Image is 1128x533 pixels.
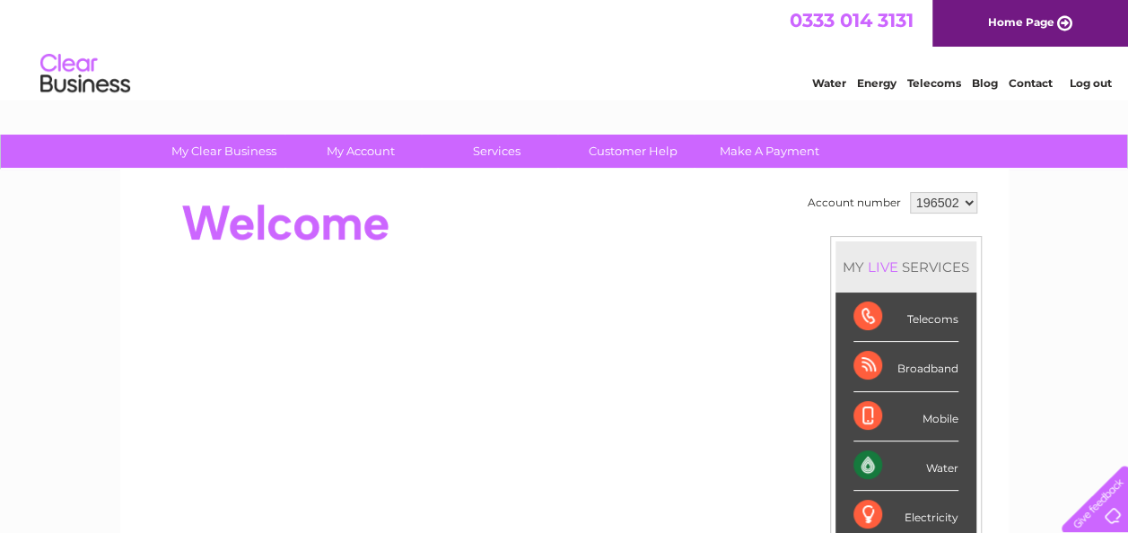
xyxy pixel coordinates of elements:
[286,135,434,168] a: My Account
[39,47,131,101] img: logo.png
[1069,76,1111,90] a: Log out
[141,10,989,87] div: Clear Business is a trading name of Verastar Limited (registered in [GEOGRAPHIC_DATA] No. 3667643...
[803,188,905,218] td: Account number
[853,293,958,342] div: Telecoms
[853,342,958,391] div: Broadband
[150,135,298,168] a: My Clear Business
[857,76,896,90] a: Energy
[853,392,958,441] div: Mobile
[559,135,707,168] a: Customer Help
[790,9,914,31] a: 0333 014 3131
[835,241,976,293] div: MY SERVICES
[812,76,846,90] a: Water
[864,258,902,275] div: LIVE
[853,441,958,491] div: Water
[695,135,844,168] a: Make A Payment
[907,76,961,90] a: Telecoms
[423,135,571,168] a: Services
[972,76,998,90] a: Blog
[1009,76,1053,90] a: Contact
